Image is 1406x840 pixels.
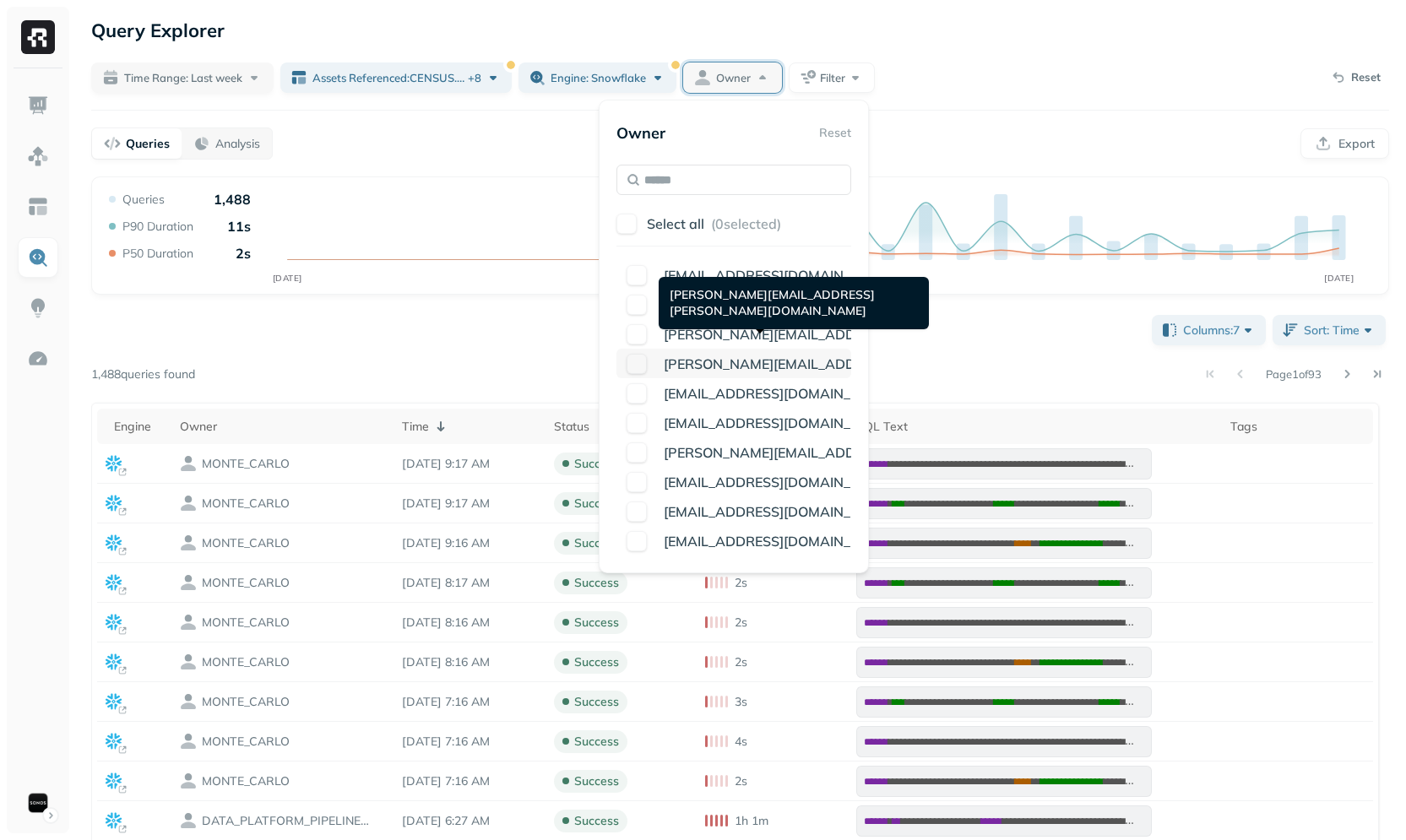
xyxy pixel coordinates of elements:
p: 2s [735,654,747,670]
button: Reset [1322,64,1389,91]
p: 1,488 [214,191,251,208]
span: Time Range: Last week [124,70,242,86]
span: Assets Referenced : CENSUS.INFORMATION_SCHEMA.COLUMNS ... [312,70,464,86]
p: Oct 6, 2025 8:16 AM [402,654,536,670]
div: Status [554,419,688,435]
button: Filter [789,62,875,93]
p: success [574,535,619,551]
button: Select all (0selected) [647,209,851,239]
div: [PERSON_NAME][EMAIL_ADDRESS][PERSON_NAME][DOMAIN_NAME] [659,277,929,329]
p: Page 1 of 93 [1266,366,1322,382]
p: Select all [647,215,704,232]
img: Dashboard [27,95,49,117]
button: Sort: Time [1273,315,1386,345]
span: Columns: 7 [1183,322,1257,339]
span: Filter [820,70,845,86]
p: 1,488 queries found [91,366,195,382]
p: Oct 6, 2025 7:16 AM [402,734,536,750]
button: Engine: snowflake [518,62,676,93]
p: Oct 6, 2025 9:17 AM [402,456,536,472]
span: [EMAIL_ADDRESS][DOMAIN_NAME] [664,267,894,284]
p: Oct 6, 2025 9:17 AM [402,496,536,512]
p: MONTE_CARLO [202,496,290,512]
p: Oct 6, 2025 7:16 AM [402,694,536,710]
p: success [574,734,619,750]
button: Columns:7 [1152,315,1266,345]
div: Engine [114,419,163,435]
img: Assets [27,145,49,167]
p: Owner [616,123,665,143]
span: [EMAIL_ADDRESS][DOMAIN_NAME] [664,415,894,431]
span: Engine: snowflake [551,70,646,86]
button: Owner [683,62,782,93]
span: [PERSON_NAME][EMAIL_ADDRESS][PERSON_NAME][DOMAIN_NAME] [664,355,1114,372]
p: 3s [735,694,747,710]
p: MONTE_CARLO [202,456,290,472]
span: [EMAIL_ADDRESS][DOMAIN_NAME] [664,503,894,520]
p: 2s [735,615,747,631]
p: Analysis [215,136,260,152]
span: [PERSON_NAME][EMAIL_ADDRESS][PERSON_NAME][DOMAIN_NAME] [664,326,1114,343]
span: [EMAIL_ADDRESS][DOMAIN_NAME] [664,533,894,550]
p: P90 Duration [122,219,193,235]
p: MONTE_CARLO [202,773,290,789]
p: Oct 6, 2025 9:16 AM [402,535,536,551]
p: 2s [735,575,747,591]
p: 2s [735,773,747,789]
p: success [574,813,619,829]
div: SQL Text [856,419,1213,435]
button: Time Range: Last week [91,62,274,93]
span: [EMAIL_ADDRESS][DOMAIN_NAME] [664,385,894,402]
span: [EMAIL_ADDRESS][DOMAIN_NAME] [664,474,894,490]
div: Tags [1230,419,1365,435]
p: MONTE_CARLO [202,694,290,710]
p: 2s [236,245,251,262]
p: Oct 6, 2025 7:16 AM [402,773,536,789]
p: MONTE_CARLO [202,734,290,750]
p: Queries [126,136,170,152]
img: Asset Explorer [27,196,49,218]
p: DATA_PLATFORM_PIPELINE_USER [202,813,371,829]
p: MONTE_CARLO [202,535,290,551]
tspan: [DATE] [273,273,302,284]
div: Owner [180,419,385,435]
p: success [574,575,619,591]
span: [PERSON_NAME][EMAIL_ADDRESS][PERSON_NAME][DOMAIN_NAME] [664,444,1114,461]
p: Queries [122,192,165,208]
p: MONTE_CARLO [202,615,290,631]
p: MONTE_CARLO [202,654,290,670]
p: success [574,456,619,472]
p: P50 Duration [122,246,193,262]
button: Export [1300,128,1389,159]
p: success [574,773,619,789]
img: Query Explorer [27,247,49,268]
tspan: [DATE] [1324,273,1354,284]
p: success [574,654,619,670]
p: 1h 1m [735,813,768,829]
p: Query Explorer [91,15,225,46]
span: Owner [716,70,751,86]
img: Sonos [26,791,50,815]
p: Reset [1351,69,1381,86]
p: MONTE_CARLO [202,575,290,591]
p: 4s [735,734,747,750]
img: Ryft [21,20,55,54]
p: 11s [227,218,251,235]
p: Oct 6, 2025 8:16 AM [402,615,536,631]
button: Assets Referenced:CENSUS.INFORMATION_SCHEMA.COLUMNS...+8 [280,62,512,93]
img: Optimization [27,348,49,370]
div: Time [402,416,536,436]
p: success [574,694,619,710]
p: success [574,496,619,512]
p: Oct 6, 2025 6:27 AM [402,813,536,829]
span: Sort: Time [1304,322,1376,339]
img: Insights [27,297,49,319]
span: + 8 [468,70,481,86]
p: success [574,615,619,631]
p: Oct 6, 2025 8:17 AM [402,575,536,591]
